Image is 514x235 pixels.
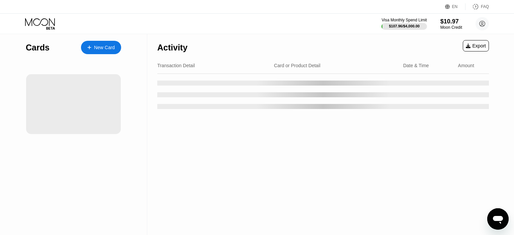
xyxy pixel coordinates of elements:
div: Amount [458,63,474,68]
div: Visa Monthly Spend Limit [381,18,427,22]
div: Date & Time [403,63,429,68]
div: $10.97Moon Credit [440,18,462,30]
div: Cards [26,43,50,52]
div: Export [466,43,486,48]
div: New Card [94,45,115,50]
div: FAQ [481,4,489,9]
iframe: 启动消息传送窗口的按钮 [487,208,509,230]
div: Export [463,40,489,51]
div: Activity [157,43,187,52]
div: Transaction Detail [157,63,195,68]
div: Card or Product Detail [274,63,321,68]
div: Moon Credit [440,25,462,30]
div: New Card [81,41,121,54]
div: EN [452,4,458,9]
div: $10.97 [440,18,462,25]
div: FAQ [465,3,489,10]
div: EN [445,3,465,10]
div: Visa Monthly Spend Limit$107.96/$4,000.00 [381,18,427,30]
div: $107.96 / $4,000.00 [389,24,420,28]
